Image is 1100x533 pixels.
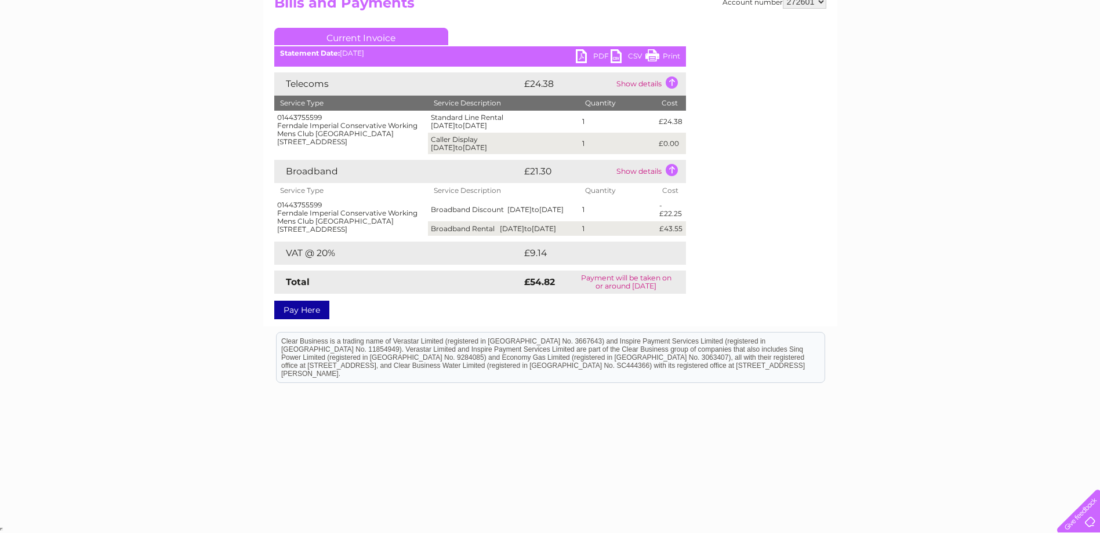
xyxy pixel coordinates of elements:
[455,143,463,152] span: to
[274,160,521,183] td: Broadband
[280,49,340,57] b: Statement Date:
[38,30,97,65] img: logo.png
[579,198,656,221] td: 1
[455,121,463,130] span: to
[611,49,645,66] a: CSV
[957,49,992,58] a: Telecoms
[645,49,680,66] a: Print
[428,198,579,221] td: Broadband Discount [DATE] [DATE]
[567,271,686,294] td: Payment will be taken on or around [DATE]
[656,198,685,221] td: -£22.25
[274,183,429,198] th: Service Type
[274,72,521,96] td: Telecoms
[532,205,539,214] span: to
[656,221,685,236] td: £43.55
[274,28,448,45] a: Current Invoice
[428,111,579,133] td: Standard Line Rental [DATE] [DATE]
[656,133,685,155] td: £0.00
[274,96,429,111] th: Service Type
[579,183,656,198] th: Quantity
[286,276,310,287] strong: Total
[579,111,656,133] td: 1
[524,276,555,287] strong: £54.82
[428,133,579,155] td: Caller Display [DATE] [DATE]
[274,49,686,57] div: [DATE]
[925,49,950,58] a: Energy
[656,96,685,111] th: Cost
[524,224,532,233] span: to
[1023,49,1051,58] a: Contact
[521,160,613,183] td: £21.30
[896,49,918,58] a: Water
[576,49,611,66] a: PDF
[277,201,426,233] div: 01443755599 Ferndale Imperial Conservative Working Mens Club [GEOGRAPHIC_DATA][STREET_ADDRESS]
[521,242,658,265] td: £9.14
[613,72,686,96] td: Show details
[521,72,613,96] td: £24.38
[881,6,961,20] a: 0333 014 3131
[579,133,656,155] td: 1
[656,183,685,198] th: Cost
[277,6,825,56] div: Clear Business is a trading name of Verastar Limited (registered in [GEOGRAPHIC_DATA] No. 3667643...
[274,301,329,319] a: Pay Here
[274,242,521,265] td: VAT @ 20%
[579,221,656,236] td: 1
[428,221,579,236] td: Broadband Rental [DATE] [DATE]
[277,114,426,145] div: 01443755599 Ferndale Imperial Conservative Working Mens Club [GEOGRAPHIC_DATA][STREET_ADDRESS]
[613,160,686,183] td: Show details
[428,183,579,198] th: Service Description
[1062,49,1089,58] a: Log out
[428,96,579,111] th: Service Description
[579,96,656,111] th: Quantity
[656,111,685,133] td: £24.38
[999,49,1016,58] a: Blog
